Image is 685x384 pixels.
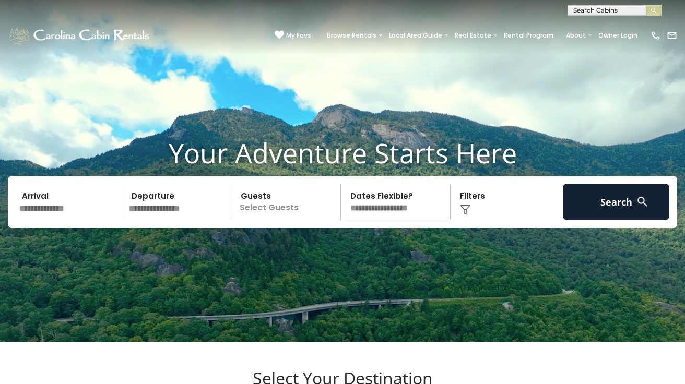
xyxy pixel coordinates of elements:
img: filter--v1.png [460,205,470,215]
img: mail-regular-white.png [667,30,677,41]
a: Rental Program [499,28,559,43]
a: Local Area Guide [384,28,447,43]
a: My Favs [275,30,311,41]
a: Browse Rentals [322,28,382,43]
h1: Your Adventure Starts Here [8,137,677,169]
button: Search [563,184,669,220]
img: phone-regular-white.png [651,30,661,41]
img: search-regular-white.png [636,195,649,208]
img: White-1-1-2.png [8,25,152,46]
a: Real Estate [450,28,497,43]
p: Select Guests [234,184,340,220]
a: Owner Login [593,28,643,43]
span: My Favs [286,31,311,40]
a: About [561,28,591,43]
